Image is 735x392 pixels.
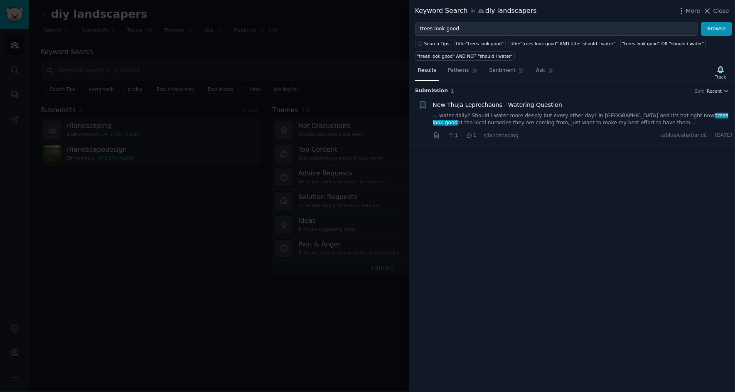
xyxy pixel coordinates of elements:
[622,41,704,47] div: "trees look good" OR "should i water"
[415,87,448,95] span: Submission
[715,132,732,139] span: [DATE]
[487,64,527,81] a: Sentiment
[415,51,515,61] a: "trees look good" AND NOT "should i water"
[661,132,707,139] span: u/bluewaterbandit
[713,7,729,15] span: Close
[715,74,726,80] div: Track
[712,64,729,81] button: Track
[703,7,729,15] button: Close
[511,41,616,47] div: title:"trees look good" AND title:"should i water"
[456,41,504,47] div: title:"trees look good"
[433,101,563,109] a: New Thuja Leprechauns - Watering Question
[695,88,704,94] div: Sort
[489,67,516,74] span: Sentiment
[470,7,475,15] span: in
[620,39,706,48] a: "trees look good" OR "should i water"
[451,89,454,94] span: 1
[509,39,617,48] a: title:"trees look good" AND title:"should i water"
[433,112,733,127] a: ... water daily? Should I water more deeply but every other day? In [GEOGRAPHIC_DATA] and it's ho...
[484,133,519,138] span: r/landscaping
[707,88,729,94] button: Recent
[461,131,463,140] span: ·
[424,41,450,47] span: Search Tips
[415,39,451,48] button: Search Tips
[707,88,722,94] span: Recent
[710,132,712,139] span: ·
[445,64,480,81] a: Patterns
[448,67,469,74] span: Patterns
[686,7,701,15] span: More
[415,64,439,81] a: Results
[536,67,545,74] span: Ask
[417,53,513,59] div: "trees look good" AND NOT "should i water"
[415,22,698,36] input: Try a keyword related to your business
[415,6,537,16] div: Keyword Search diy landscapers
[443,131,445,140] span: ·
[466,132,476,139] span: 1
[454,39,506,48] a: title:"trees look good"
[447,132,458,139] span: 1
[418,67,436,74] span: Results
[479,131,481,140] span: ·
[533,64,557,81] a: Ask
[701,22,732,36] button: Browse
[677,7,701,15] button: More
